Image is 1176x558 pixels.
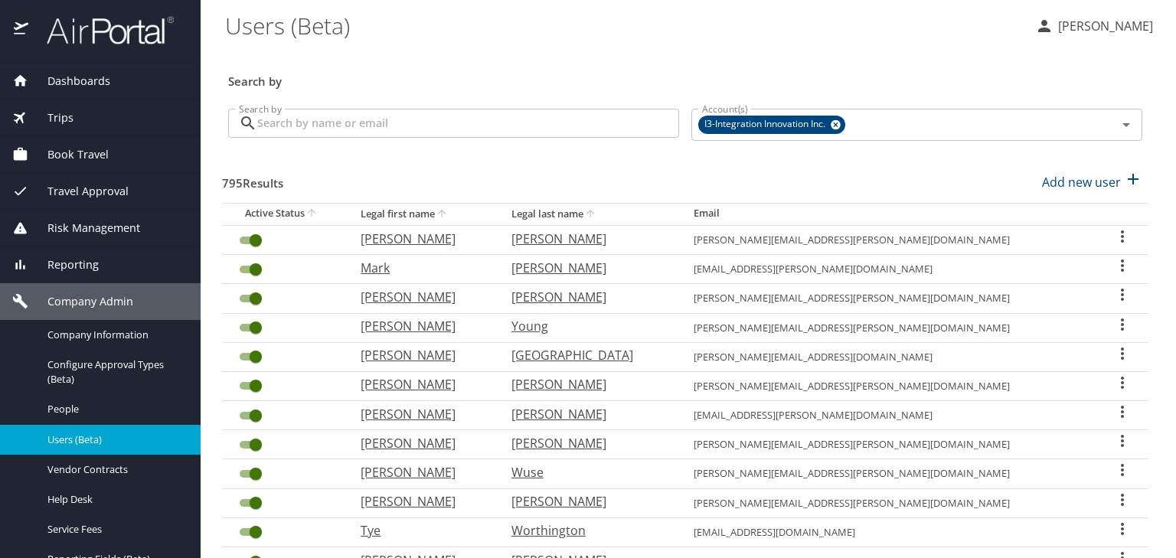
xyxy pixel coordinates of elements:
[511,288,663,306] p: [PERSON_NAME]
[30,15,174,45] img: airportal-logo.png
[47,402,182,416] span: People
[681,517,1097,547] td: [EMAIL_ADDRESS][DOMAIN_NAME]
[361,346,480,364] p: [PERSON_NAME]
[28,73,110,90] span: Dashboards
[228,64,1142,90] h3: Search by
[47,432,182,447] span: Users (Beta)
[361,375,480,393] p: [PERSON_NAME]
[47,522,182,537] span: Service Fees
[361,288,480,306] p: [PERSON_NAME]
[257,109,679,138] input: Search by name or email
[47,462,182,477] span: Vendor Contracts
[698,116,845,134] div: I3-Integration Innovation Inc.
[225,2,1023,49] h1: Users (Beta)
[361,521,480,540] p: Tye
[348,203,498,225] th: Legal first name
[681,459,1097,488] td: [PERSON_NAME][EMAIL_ADDRESS][PERSON_NAME][DOMAIN_NAME]
[14,15,30,45] img: icon-airportal.png
[361,317,480,335] p: [PERSON_NAME]
[1036,165,1148,199] button: Add new user
[47,492,182,507] span: Help Desk
[681,342,1097,371] td: [PERSON_NAME][EMAIL_ADDRESS][DOMAIN_NAME]
[1042,173,1121,191] p: Add new user
[681,225,1097,254] td: [PERSON_NAME][EMAIL_ADDRESS][PERSON_NAME][DOMAIN_NAME]
[28,183,129,200] span: Travel Approval
[361,434,480,452] p: [PERSON_NAME]
[511,434,663,452] p: [PERSON_NAME]
[222,165,283,192] h3: 795 Results
[681,313,1097,342] td: [PERSON_NAME][EMAIL_ADDRESS][PERSON_NAME][DOMAIN_NAME]
[511,317,663,335] p: Young
[1029,12,1159,40] button: [PERSON_NAME]
[681,488,1097,517] td: [PERSON_NAME][EMAIL_ADDRESS][PERSON_NAME][DOMAIN_NAME]
[511,405,663,423] p: [PERSON_NAME]
[681,371,1097,400] td: [PERSON_NAME][EMAIL_ADDRESS][PERSON_NAME][DOMAIN_NAME]
[47,328,182,342] span: Company Information
[511,259,663,277] p: [PERSON_NAME]
[681,284,1097,313] td: [PERSON_NAME][EMAIL_ADDRESS][PERSON_NAME][DOMAIN_NAME]
[681,401,1097,430] td: [EMAIL_ADDRESS][PERSON_NAME][DOMAIN_NAME]
[28,109,73,126] span: Trips
[511,346,663,364] p: [GEOGRAPHIC_DATA]
[28,220,140,237] span: Risk Management
[681,203,1097,225] th: Email
[1116,114,1137,135] button: Open
[361,492,480,511] p: [PERSON_NAME]
[361,463,480,481] p: [PERSON_NAME]
[511,521,663,540] p: Worthington
[361,405,480,423] p: [PERSON_NAME]
[361,259,480,277] p: Mark
[47,357,182,387] span: Configure Approval Types (Beta)
[1053,17,1153,35] p: [PERSON_NAME]
[28,256,99,273] span: Reporting
[28,146,109,163] span: Book Travel
[511,463,663,481] p: Wuse
[681,430,1097,459] td: [PERSON_NAME][EMAIL_ADDRESS][PERSON_NAME][DOMAIN_NAME]
[511,375,663,393] p: [PERSON_NAME]
[499,203,681,225] th: Legal last name
[511,492,663,511] p: [PERSON_NAME]
[435,207,450,222] button: sort
[28,293,133,310] span: Company Admin
[361,230,480,248] p: [PERSON_NAME]
[222,203,348,225] th: Active Status
[511,230,663,248] p: [PERSON_NAME]
[681,255,1097,284] td: [EMAIL_ADDRESS][PERSON_NAME][DOMAIN_NAME]
[305,207,320,221] button: sort
[698,116,835,132] span: I3-Integration Innovation Inc.
[583,207,599,222] button: sort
